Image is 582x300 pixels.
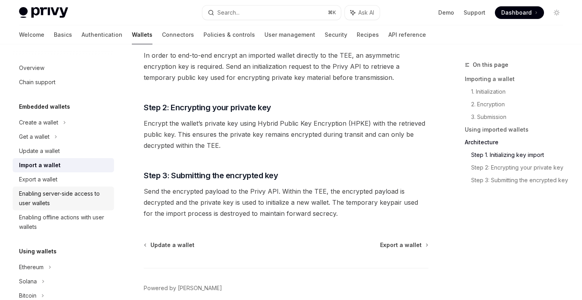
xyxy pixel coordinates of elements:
a: Connectors [162,25,194,44]
div: Import a wallet [19,160,61,170]
div: Overview [19,63,44,73]
span: In order to end-to-end encrypt an imported wallet directly to the TEE, an asymmetric encryption k... [144,50,428,83]
span: ⌘ K [328,9,336,16]
div: Solana [19,277,37,286]
a: Update a wallet [13,144,114,158]
a: Authentication [82,25,122,44]
div: Get a wallet [19,132,49,142]
a: Basics [54,25,72,44]
a: Demo [438,9,454,17]
div: Enabling offline actions with user wallets [19,213,109,232]
a: Wallets [132,25,152,44]
a: API reference [388,25,426,44]
a: Enabling server-side access to user wallets [13,187,114,210]
img: light logo [19,7,68,18]
a: Dashboard [495,6,544,19]
span: Send the encrypted payload to the Privy API. Within the TEE, the encrypted payload is decrypted a... [144,186,428,219]
a: Update a wallet [145,241,194,249]
a: Step 1. Initializing key import [471,149,569,161]
a: 1. Initialization [471,85,569,98]
a: Step 2: Encrypting your private key [471,161,569,174]
a: Enabling offline actions with user wallets [13,210,114,234]
a: Recipes [357,25,379,44]
a: Using imported wallets [465,123,569,136]
span: Export a wallet [380,241,422,249]
a: Policies & controls [204,25,255,44]
div: Ethereum [19,262,44,272]
a: 3. Submission [471,111,569,123]
h5: Embedded wallets [19,102,70,111]
button: Ask AI [345,6,380,20]
div: Enabling server-side access to user wallets [19,189,109,208]
a: Chain support [13,75,114,89]
div: Search... [217,8,240,17]
a: Powered by [PERSON_NAME] [144,284,222,292]
a: Support [464,9,485,17]
div: Update a wallet [19,146,60,156]
a: Architecture [465,136,569,149]
a: Overview [13,61,114,75]
div: Export a wallet [19,175,57,184]
a: 2. Encryption [471,98,569,111]
a: Importing a wallet [465,73,569,85]
button: Search...⌘K [202,6,340,20]
a: Export a wallet [380,241,428,249]
a: User management [264,25,315,44]
button: Toggle dark mode [550,6,563,19]
div: Create a wallet [19,118,58,127]
a: Security [325,25,347,44]
span: Ask AI [358,9,374,17]
div: Chain support [19,77,55,87]
span: Encrypt the wallet’s private key using Hybrid Public Key Encryption (HPKE) with the retrieved pub... [144,118,428,151]
a: Import a wallet [13,158,114,172]
h5: Using wallets [19,247,57,256]
span: Step 3: Submitting the encrypted key [144,170,278,181]
span: On this page [473,60,508,70]
a: Welcome [19,25,44,44]
a: Step 3: Submitting the encrypted key [471,174,569,187]
a: Export a wallet [13,172,114,187]
span: Dashboard [501,9,532,17]
span: Step 2: Encrypting your private key [144,102,271,113]
span: Update a wallet [150,241,194,249]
